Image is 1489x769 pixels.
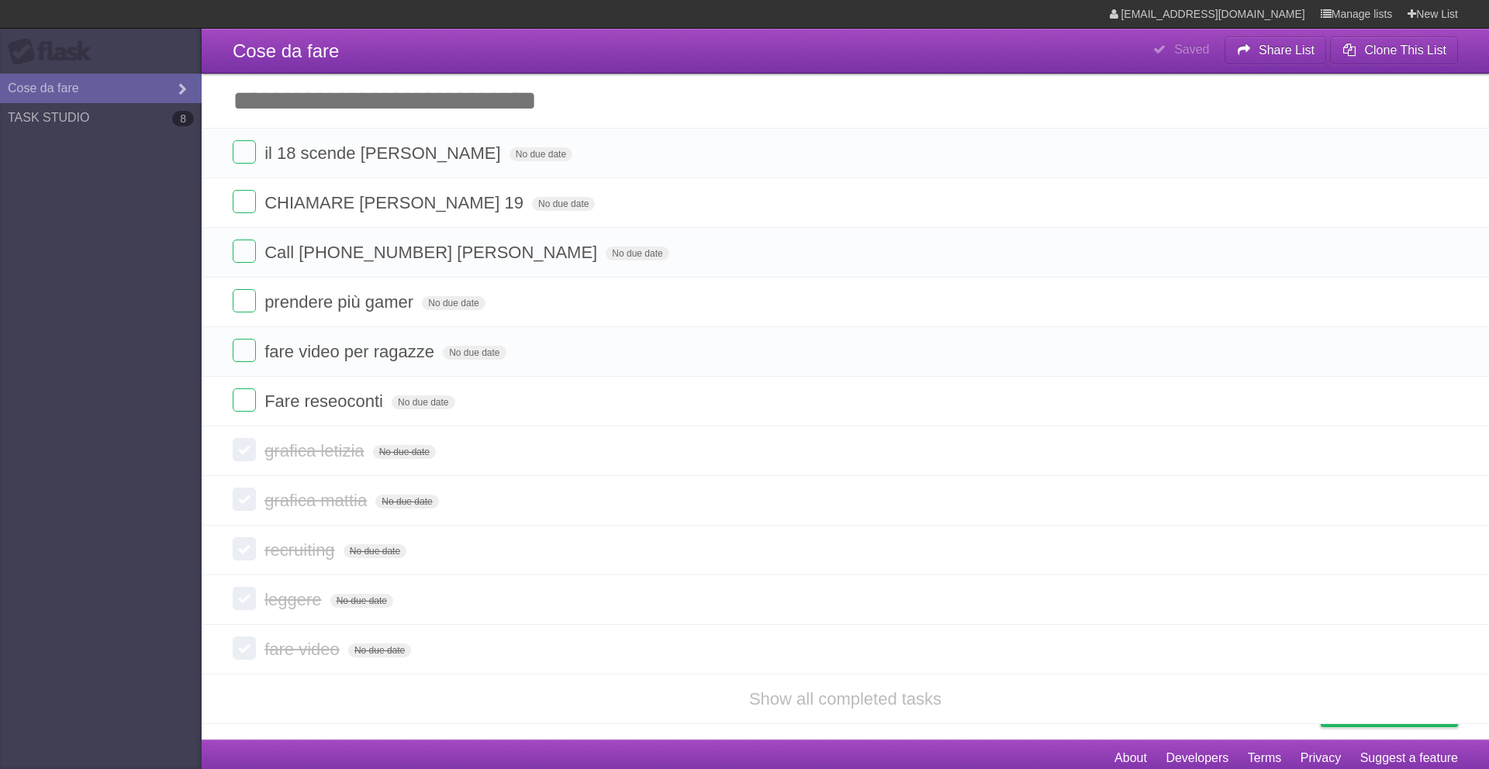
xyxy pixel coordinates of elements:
[233,388,256,412] label: Done
[1174,43,1209,56] b: Saved
[233,537,256,560] label: Done
[233,488,256,511] label: Done
[1330,36,1458,64] button: Clone This List
[1353,699,1450,726] span: Buy me a coffee
[1225,36,1327,64] button: Share List
[233,587,256,610] label: Done
[264,491,371,510] span: grafica mattia
[1364,43,1446,57] b: Clone This List
[233,289,256,312] label: Done
[510,147,572,161] span: No due date
[264,391,387,411] span: Fare reseoconti
[233,240,256,263] label: Done
[264,640,344,659] span: fare video
[373,445,436,459] span: No due date
[8,38,101,66] div: Flask
[264,143,504,163] span: il 18 scende [PERSON_NAME]
[443,346,506,360] span: No due date
[264,540,338,560] span: recruiting
[233,636,256,660] label: Done
[264,243,601,262] span: Call [PHONE_NUMBER] [PERSON_NAME]
[375,495,438,509] span: No due date
[172,111,194,126] b: 8
[532,197,595,211] span: No due date
[264,292,417,312] span: prendere più gamer
[1259,43,1315,57] b: Share List
[392,395,454,409] span: No due date
[749,689,941,709] a: Show all completed tasks
[330,594,393,608] span: No due date
[233,438,256,461] label: Done
[264,441,368,460] span: grafica letizia
[344,544,406,558] span: No due date
[233,190,256,213] label: Done
[233,40,339,61] span: Cose da fare
[264,193,527,212] span: CHIAMARE [PERSON_NAME] 19
[422,296,485,310] span: No due date
[348,643,411,657] span: No due date
[264,342,438,361] span: fare video per ragazze
[233,140,256,164] label: Done
[606,247,668,260] span: No due date
[233,339,256,362] label: Done
[264,590,325,609] span: leggere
